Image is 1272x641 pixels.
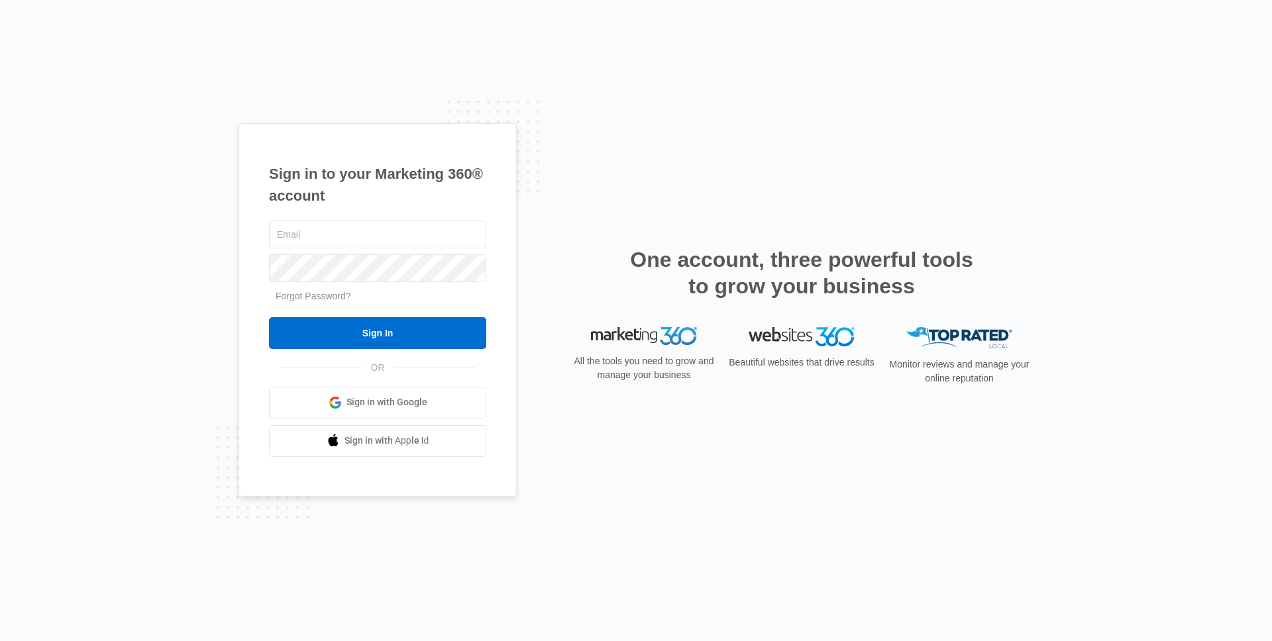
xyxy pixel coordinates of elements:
[269,317,486,349] input: Sign In
[269,425,486,457] a: Sign in with Apple Id
[727,356,876,370] p: Beautiful websites that drive results
[362,361,394,375] span: OR
[885,358,1033,385] p: Monitor reviews and manage your online reputation
[626,246,977,299] h2: One account, three powerful tools to grow your business
[346,395,427,409] span: Sign in with Google
[570,354,718,382] p: All the tools you need to grow and manage your business
[276,291,351,301] a: Forgot Password?
[591,327,697,346] img: Marketing 360
[269,163,486,207] h1: Sign in to your Marketing 360® account
[269,221,486,248] input: Email
[749,327,855,346] img: Websites 360
[344,434,429,448] span: Sign in with Apple Id
[906,327,1012,349] img: Top Rated Local
[269,387,486,419] a: Sign in with Google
